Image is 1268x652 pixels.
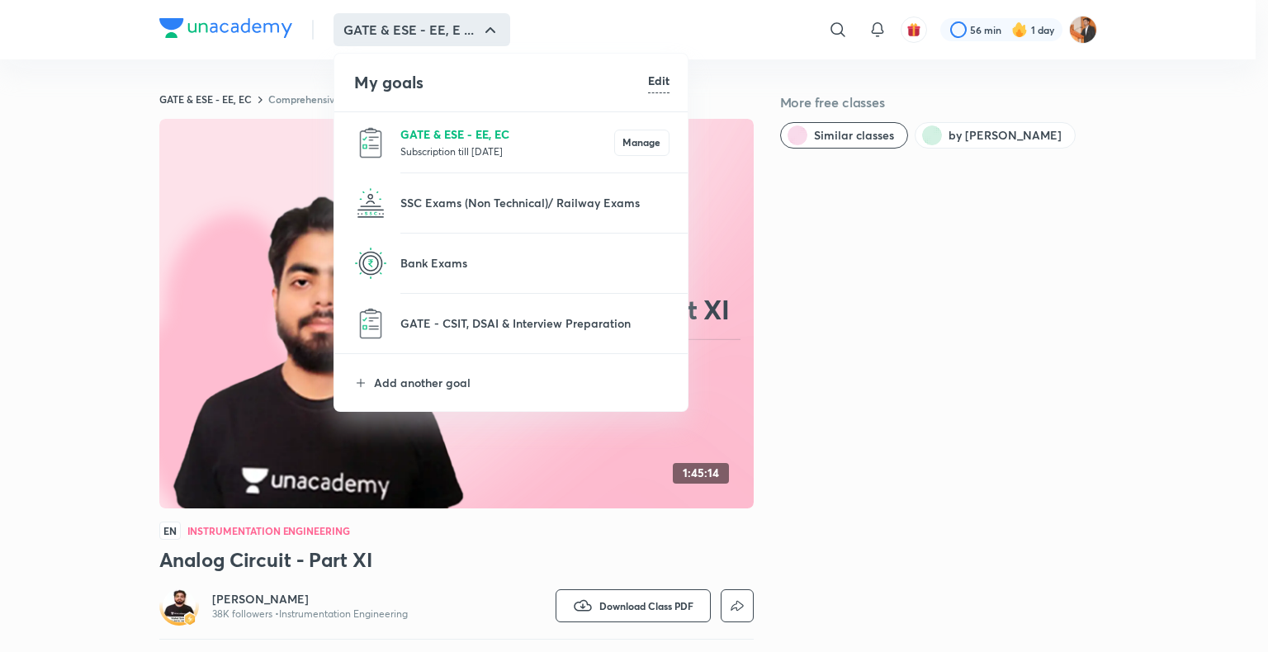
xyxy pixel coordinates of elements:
[354,70,648,95] h4: My goals
[400,194,669,211] p: SSC Exams (Non Technical)/ Railway Exams
[354,307,387,340] img: GATE - CSIT, DSAI & Interview Preparation
[400,125,614,143] p: GATE & ESE - EE, EC
[354,187,387,220] img: SSC Exams (Non Technical)/ Railway Exams
[354,126,387,159] img: GATE & ESE - EE, EC
[374,374,669,391] p: Add another goal
[400,314,669,332] p: GATE - CSIT, DSAI & Interview Preparation
[400,143,614,159] p: Subscription till [DATE]
[614,130,669,156] button: Manage
[354,247,387,280] img: Bank Exams
[400,254,669,272] p: Bank Exams
[648,72,669,89] h6: Edit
